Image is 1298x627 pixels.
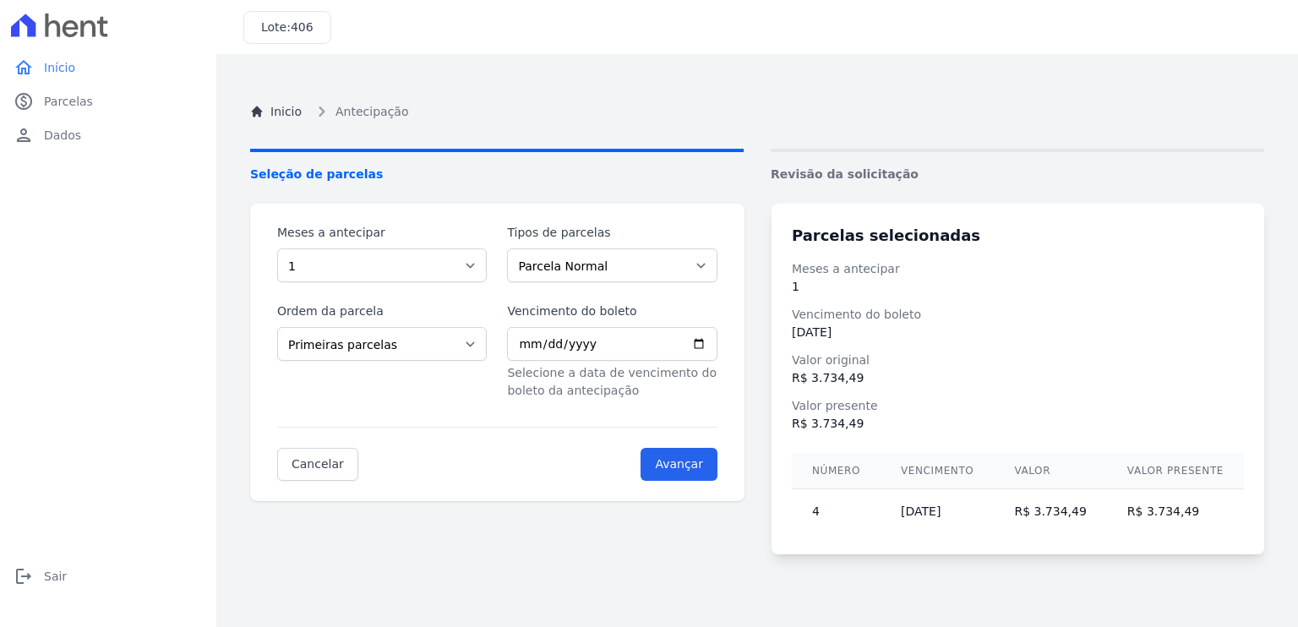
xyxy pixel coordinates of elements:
[14,91,34,112] i: paid
[250,101,1264,122] nav: Breadcrumb
[250,149,1264,183] nav: Progress
[507,224,717,242] label: Tipos de parcelas
[792,397,1244,415] dt: Valor presente
[1107,453,1244,489] th: Valor presente
[335,103,408,121] span: Antecipação
[994,453,1106,489] th: Valor
[792,489,881,535] td: 4
[994,489,1106,535] td: R$ 3.734,49
[14,125,34,145] i: person
[792,324,1244,341] dd: [DATE]
[7,85,210,118] a: paidParcelas
[792,352,1244,369] dt: Valor original
[277,448,358,481] a: Cancelar
[792,224,1244,247] h3: Parcelas selecionadas
[277,303,487,320] label: Ordem da parcela
[792,306,1244,324] dt: Vencimento do boleto
[44,127,81,144] span: Dados
[7,559,210,593] a: logoutSair
[7,118,210,152] a: personDados
[507,364,717,400] p: Selecione a data de vencimento do boleto da antecipação
[792,369,1244,387] dd: R$ 3.734,49
[792,260,1244,278] dt: Meses a antecipar
[291,20,314,34] span: 406
[881,453,994,489] th: Vencimento
[641,448,717,481] input: Avançar
[881,489,994,535] td: [DATE]
[250,103,302,121] a: Inicio
[771,166,1264,183] span: Revisão da solicitação
[44,59,75,76] span: Início
[261,19,314,36] h3: Lote:
[44,568,67,585] span: Sair
[792,415,1244,433] dd: R$ 3.734,49
[277,224,487,242] label: Meses a antecipar
[7,51,210,85] a: homeInício
[14,57,34,78] i: home
[1107,489,1244,535] td: R$ 3.734,49
[44,93,93,110] span: Parcelas
[14,566,34,586] i: logout
[250,166,744,183] span: Seleção de parcelas
[507,303,717,320] label: Vencimento do boleto
[792,453,881,489] th: Número
[792,278,1244,296] dd: 1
